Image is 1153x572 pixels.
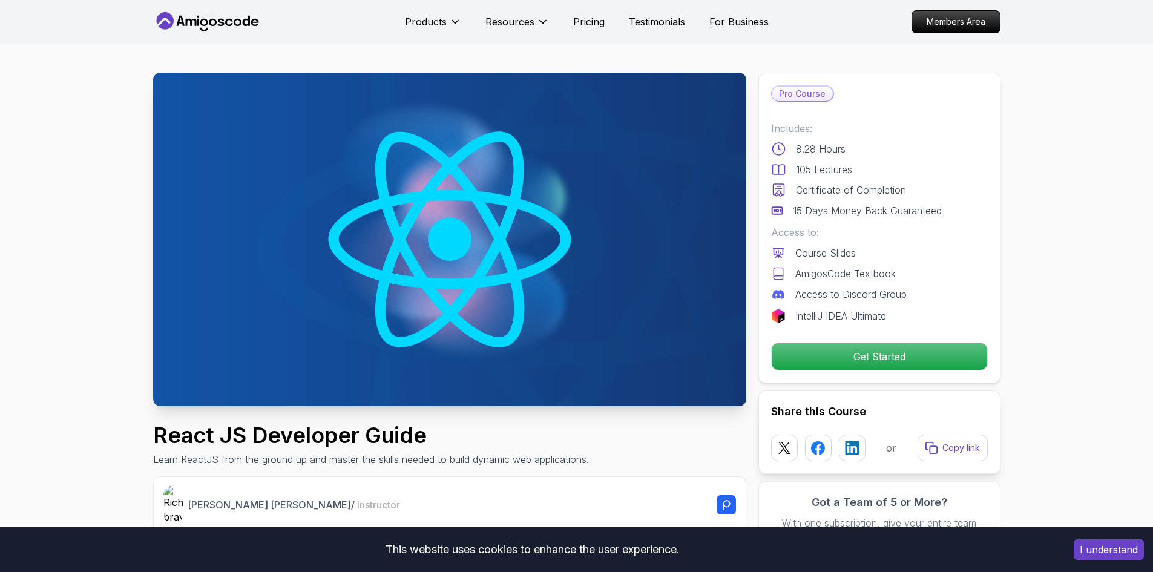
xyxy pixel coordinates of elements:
p: Get Started [772,343,987,370]
p: Pro Course [772,87,833,101]
button: Products [405,15,461,39]
a: For Business [709,15,769,29]
img: reactjs-developer-guide_thumbnail [153,73,746,406]
p: Course Slides [795,246,856,260]
span: Instructor [357,499,400,511]
h3: Got a Team of 5 or More? [771,494,988,511]
a: Members Area [912,10,1000,33]
p: 8.28 Hours [796,142,846,156]
p: Copy link [942,442,980,454]
a: Pricing [573,15,605,29]
p: Learn ReactJS from the ground up and master the skills needed to build dynamic web applications. [153,452,589,467]
p: 105 Lectures [796,162,852,177]
p: [PERSON_NAME] [PERSON_NAME] / [188,498,400,512]
p: Access to Discord Group [795,287,907,301]
p: With one subscription, give your entire team access to all courses and features. [771,516,988,545]
a: Testimonials [629,15,685,29]
p: Resources [485,15,534,29]
p: Includes: [771,121,988,136]
img: jetbrains logo [771,309,786,323]
div: This website uses cookies to enhance the user experience. [9,536,1056,563]
p: IntelliJ IDEA Ultimate [795,309,886,323]
button: Get Started [771,343,988,370]
p: Members Area [912,11,1000,33]
p: Products [405,15,447,29]
button: Accept cookies [1074,539,1144,560]
p: Access to: [771,225,988,240]
h1: React JS Developer Guide [153,423,589,447]
p: AmigosCode Textbook [795,266,896,281]
img: Richard bray [163,485,183,524]
button: Copy link [918,435,988,461]
iframe: chat widget [1078,496,1153,554]
p: or [886,441,896,455]
p: 15 Days Money Back Guaranteed [793,203,942,218]
h2: Share this Course [771,403,988,420]
p: Certificate of Completion [796,183,906,197]
button: Resources [485,15,549,39]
